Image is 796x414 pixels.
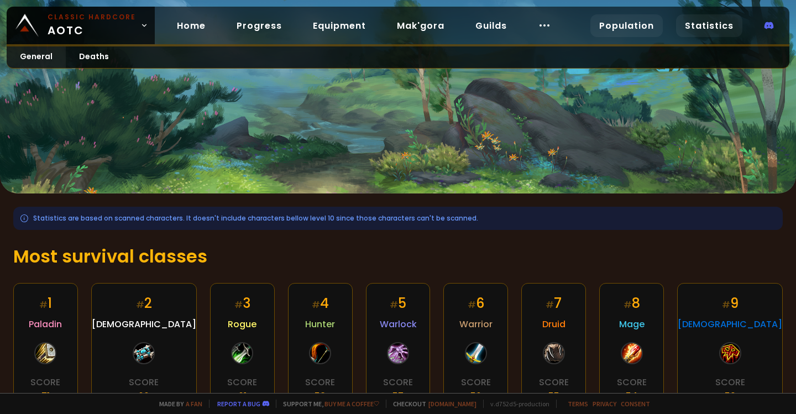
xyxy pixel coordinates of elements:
small: Classic Hardcore [48,12,136,22]
a: Home [168,14,214,37]
a: Consent [621,400,650,408]
div: Score [617,375,647,389]
small: # [312,298,320,311]
span: Warrior [459,317,493,331]
a: Equipment [304,14,375,37]
span: Made by [153,400,202,408]
div: 54 [626,389,637,403]
div: 4 [312,294,329,313]
a: Classic HardcoreAOTC [7,7,155,44]
span: Druid [542,317,565,331]
div: 8 [624,294,640,313]
span: Checkout [386,400,476,408]
span: Support me, [276,400,379,408]
span: Hunter [305,317,335,331]
div: 61 [238,389,247,403]
div: Statistics are based on scanned characters. It doesn't include characters bellow level 10 since t... [13,207,783,230]
a: General [7,46,66,68]
div: Score [227,375,257,389]
div: 5 [390,294,406,313]
span: [DEMOGRAPHIC_DATA] [678,317,782,331]
div: 7 [546,294,562,313]
small: # [722,298,730,311]
div: 9 [722,294,739,313]
a: Progress [228,14,291,37]
div: Score [30,375,60,389]
div: 56 [470,389,481,403]
div: 6 [468,294,484,313]
div: 71 [41,389,50,403]
div: Score [715,375,745,389]
div: 58 [315,389,326,403]
a: Privacy [593,400,616,408]
div: 57 [392,389,404,403]
a: [DOMAIN_NAME] [428,400,476,408]
small: # [234,298,243,311]
small: # [136,298,144,311]
div: Score [383,375,413,389]
h1: Most survival classes [13,243,783,270]
span: AOTC [48,12,136,39]
span: v. d752d5 - production [483,400,549,408]
a: a fan [186,400,202,408]
a: Population [590,14,663,37]
span: Mage [619,317,645,331]
div: Score [539,375,569,389]
div: Score [129,375,159,389]
div: Score [305,375,335,389]
div: 2 [136,294,152,313]
span: Rogue [228,317,256,331]
div: 55 [548,389,559,403]
a: Deaths [66,46,122,68]
a: Buy me a coffee [324,400,379,408]
a: Guilds [467,14,516,37]
a: Report a bug [217,400,260,408]
div: 1 [39,294,52,313]
div: 3 [234,294,250,313]
span: Paladin [29,317,62,331]
small: # [39,298,48,311]
small: # [546,298,554,311]
div: 52 [725,389,736,403]
small: # [624,298,632,311]
a: Mak'gora [388,14,453,37]
div: 66 [138,389,149,403]
a: Terms [568,400,588,408]
span: Warlock [380,317,417,331]
small: # [390,298,398,311]
span: [DEMOGRAPHIC_DATA] [92,317,196,331]
small: # [468,298,476,311]
div: Score [461,375,491,389]
a: Statistics [676,14,742,37]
